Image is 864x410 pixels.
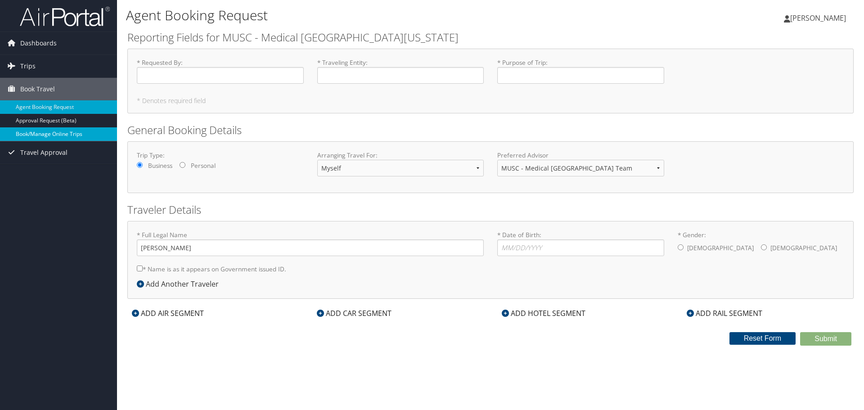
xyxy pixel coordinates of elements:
[800,332,851,346] button: Submit
[126,6,612,25] h1: Agent Booking Request
[317,67,484,84] input: * Traveling Entity:
[687,239,754,257] label: [DEMOGRAPHIC_DATA]
[497,67,664,84] input: * Purpose of Trip:
[20,141,67,164] span: Travel Approval
[790,13,846,23] span: [PERSON_NAME]
[497,239,664,256] input: * Date of Birth:
[497,230,664,256] label: * Date of Birth:
[682,308,767,319] div: ADD RAIL SEGMENT
[312,308,396,319] div: ADD CAR SEGMENT
[137,58,304,84] label: * Requested By :
[137,279,223,289] div: Add Another Traveler
[678,230,845,257] label: * Gender:
[20,6,110,27] img: airportal-logo.png
[137,266,143,271] input: * Name is as it appears on Government issued ID.
[137,151,304,160] label: Trip Type:
[20,32,57,54] span: Dashboards
[770,239,837,257] label: [DEMOGRAPHIC_DATA]
[127,308,208,319] div: ADD AIR SEGMENT
[317,151,484,160] label: Arranging Travel For:
[497,151,664,160] label: Preferred Advisor
[784,5,855,32] a: [PERSON_NAME]
[137,230,484,256] label: * Full Legal Name
[678,244,684,250] input: * Gender:[DEMOGRAPHIC_DATA][DEMOGRAPHIC_DATA]
[127,122,854,138] h2: General Booking Details
[20,78,55,100] span: Book Travel
[127,30,854,45] h2: Reporting Fields for MUSC - Medical [GEOGRAPHIC_DATA][US_STATE]
[729,332,796,345] button: Reset Form
[497,308,590,319] div: ADD HOTEL SEGMENT
[137,67,304,84] input: * Requested By:
[137,261,286,277] label: * Name is as it appears on Government issued ID.
[191,161,216,170] label: Personal
[761,244,767,250] input: * Gender:[DEMOGRAPHIC_DATA][DEMOGRAPHIC_DATA]
[497,58,664,84] label: * Purpose of Trip :
[20,55,36,77] span: Trips
[137,98,844,104] h5: * Denotes required field
[137,239,484,256] input: * Full Legal Name
[317,58,484,84] label: * Traveling Entity :
[127,202,854,217] h2: Traveler Details
[148,161,172,170] label: Business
